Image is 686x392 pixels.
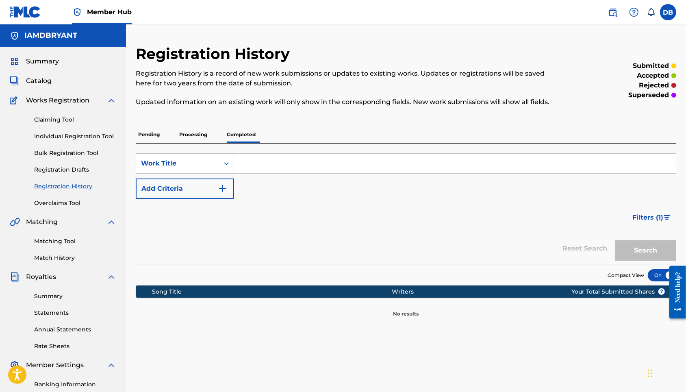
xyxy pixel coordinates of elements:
img: Matching [10,217,20,227]
a: Statements [34,309,116,317]
iframe: Chat Widget [645,353,686,392]
span: Member Hub [87,7,132,17]
img: search [608,7,618,17]
img: Member Settings [10,360,20,370]
p: No results [393,301,419,318]
p: submitted [633,61,669,71]
img: expand [106,272,116,282]
div: Writers [392,287,597,296]
button: Filters (1) [627,207,676,228]
span: ? [658,288,665,295]
p: accepted [637,71,669,81]
p: Processing [177,126,210,143]
p: Completed [224,126,258,143]
a: Public Search [605,4,621,20]
span: Your Total Submitted Shares [571,287,665,296]
div: Help [626,4,642,20]
a: Claiming Tool [34,115,116,124]
span: Summary [26,57,59,66]
span: Filters ( 1 ) [632,213,663,222]
img: help [629,7,639,17]
a: Banking Information [34,380,116,389]
iframe: Resource Center [664,257,686,327]
a: Summary [34,292,116,301]
a: Bulk Registration Tool [34,149,116,157]
div: Notifications [647,8,655,16]
img: 9d2ae6d4665cec9f34b9.svg [218,184,228,194]
h2: Registration History [136,45,294,63]
a: Rate Sheets [34,342,116,351]
a: Overclaims Tool [34,199,116,207]
span: Catalog [26,76,52,86]
p: superseded [628,90,669,100]
a: Registration History [34,182,116,191]
div: Song Title [152,287,392,296]
a: Individual Registration Tool [34,132,116,141]
h5: IAMDBRYANT [24,31,77,40]
img: expand [106,217,116,227]
span: Compact View [608,272,644,279]
div: User Menu [660,4,676,20]
p: Updated information on an existing work will only show in the corresponding fields. New work subm... [136,97,552,107]
img: Works Registration [10,96,20,105]
a: Annual Statements [34,325,116,334]
img: Top Rightsholder [72,7,82,17]
img: MLC Logo [10,6,41,18]
img: expand [106,96,116,105]
img: filter [664,215,671,220]
button: Add Criteria [136,179,234,199]
div: Drag [648,361,653,385]
p: Pending [136,126,162,143]
img: expand [106,360,116,370]
a: SummarySummary [10,57,59,66]
img: Catalog [10,76,20,86]
a: Registration Drafts [34,166,116,174]
form: Search Form [136,153,676,265]
a: Matching Tool [34,237,116,246]
img: Accounts [10,31,20,41]
div: Work Title [141,159,214,168]
a: Match History [34,254,116,262]
p: Registration History is a record of new work submissions or updates to existing works. Updates or... [136,69,552,88]
span: Matching [26,217,58,227]
img: Summary [10,57,20,66]
img: Royalties [10,272,20,282]
span: Works Registration [26,96,89,105]
span: Royalties [26,272,56,282]
a: CatalogCatalog [10,76,52,86]
span: Member Settings [26,360,84,370]
p: rejected [639,81,669,90]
